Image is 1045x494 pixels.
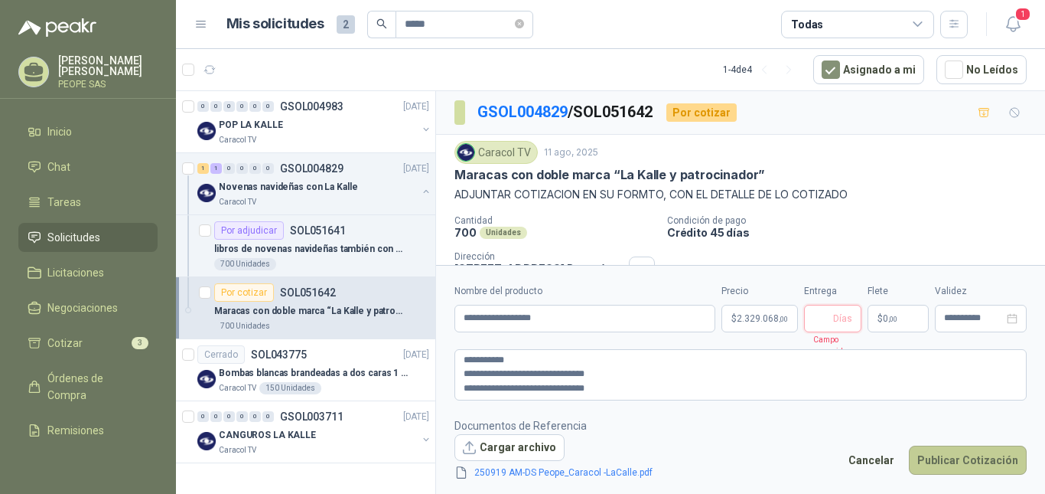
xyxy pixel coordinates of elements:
[468,466,659,480] a: 250919 AM-DS Peope_Caracol -LaCalle.pdf
[219,180,357,195] p: Novenas navideñas con La Kalle
[999,11,1027,38] button: 1
[515,19,524,28] span: close-circle
[666,103,737,122] div: Por cotizar
[223,101,235,112] div: 0
[723,57,801,82] div: 1 - 4 de 4
[197,163,209,174] div: 1
[223,411,235,422] div: 0
[197,370,216,388] img: Company Logo
[791,16,823,33] div: Todas
[219,444,256,456] p: Caracol TV
[936,55,1027,84] button: No Leídos
[236,163,248,174] div: 0
[454,284,715,299] label: Nombre del producto
[909,446,1027,475] button: Publicar Cotización
[454,215,655,226] p: Cantidad
[280,411,343,422] p: GSOL003711
[214,320,276,332] div: 700 Unidades
[259,382,321,394] div: 150 Unidades
[210,411,222,422] div: 0
[280,287,336,298] p: SOL051642
[888,315,897,323] span: ,00
[721,284,798,299] label: Precio
[176,215,435,277] a: Por adjudicarSOL051641libros de novenas navideñas también con 2 marcas700 Unidades
[47,299,118,316] span: Negociaciones
[223,163,235,174] div: 0
[18,223,158,252] a: Solicitudes
[197,407,432,456] a: 0 0 0 0 0 0 GSOL003711[DATE] Company LogoCANGUROS LA KALLECaracol TV
[18,329,158,358] a: Cotizar3
[236,101,248,112] div: 0
[176,339,435,401] a: CerradoSOL043775[DATE] Company LogoBombas blancas brandeadas a dos caras 1 tintaCaracol TV150 Uni...
[813,55,924,84] button: Asignado a mi
[280,163,343,174] p: GSOL004829
[18,152,158,182] a: Chat
[868,284,929,299] label: Flete
[219,118,283,132] p: POP LA KALLE
[667,215,1039,226] p: Condición de pago
[197,432,216,450] img: Company Logo
[47,123,72,140] span: Inicio
[833,306,852,332] span: Días
[667,226,1039,239] p: Crédito 45 días
[454,251,623,262] p: Dirección
[210,163,222,174] div: 1
[883,314,897,323] span: 0
[236,411,248,422] div: 0
[219,134,256,146] p: Caracol TV
[47,422,104,439] span: Remisiones
[376,18,387,29] span: search
[403,100,429,114] p: [DATE]
[58,80,158,89] p: PEOPE SAS
[515,17,524,31] span: close-circle
[214,283,274,302] div: Por cotizar
[249,411,261,422] div: 0
[454,186,1027,203] p: ADJUNTAR COTIZACION EN SU FORMTO, CON EL DETALLE DE LO COTIZADO
[197,122,216,140] img: Company Logo
[262,163,274,174] div: 0
[219,428,316,443] p: CANGUROS LA KALLE
[840,446,903,475] button: Cancelar
[454,167,765,183] p: Maracas con doble marca “La Kalle y patrocinador”
[403,162,429,176] p: [DATE]
[262,411,274,422] div: 0
[18,416,158,445] a: Remisiones
[544,146,598,160] p: 11 ago, 2025
[197,159,432,208] a: 1 1 0 0 0 0 GSOL004829[DATE] Company LogoNovenas navideñas con La KalleCaracol TV
[214,304,405,319] p: Maracas con doble marca “La Kalle y patrocinador”
[197,97,432,146] a: 0 0 0 0 0 0 GSOL004983[DATE] Company LogoPOP LA KALLECaracol TV
[779,315,788,323] span: ,00
[454,262,623,288] p: [STREET_ADDRESS] Bogotá D.C. , Bogotá D.C.
[737,314,788,323] span: 2.329.068
[219,196,256,208] p: Caracol TV
[403,410,429,424] p: [DATE]
[210,101,222,112] div: 0
[457,144,474,161] img: Company Logo
[249,163,261,174] div: 0
[477,103,568,121] a: GSOL004829
[197,184,216,202] img: Company Logo
[477,100,654,124] p: / SOL051642
[251,349,307,360] p: SOL043775
[18,451,158,480] a: Configuración
[877,314,883,323] span: $
[868,305,929,332] p: $ 0,00
[721,305,798,332] p: $2.329.068,00
[197,411,209,422] div: 0
[804,284,861,299] label: Entrega
[18,18,96,37] img: Logo peakr
[454,434,565,462] button: Cargar archivo
[176,277,435,339] a: Por cotizarSOL051642Maracas con doble marca “La Kalle y patrocinador”700 Unidades
[454,141,538,164] div: Caracol TV
[454,226,477,239] p: 700
[262,101,274,112] div: 0
[18,188,158,217] a: Tareas
[18,293,158,322] a: Negociaciones
[403,348,429,362] p: [DATE]
[18,364,158,410] a: Órdenes de Compra
[132,337,148,349] span: 3
[214,221,284,240] div: Por adjudicar
[804,332,861,358] p: Campo requerido
[219,382,256,394] p: Caracol TV
[58,55,158,77] p: [PERSON_NAME] [PERSON_NAME]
